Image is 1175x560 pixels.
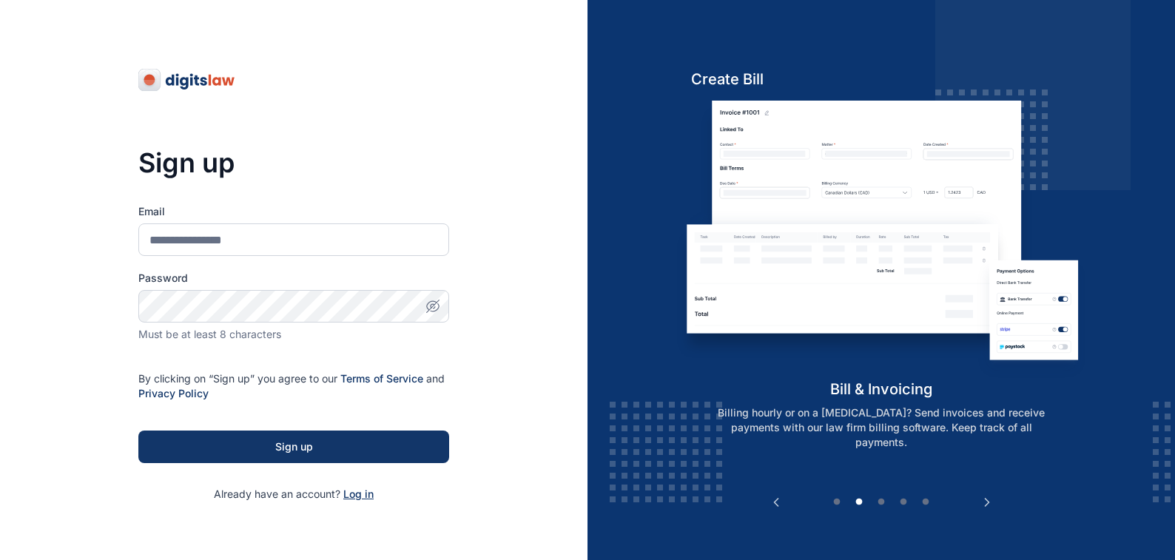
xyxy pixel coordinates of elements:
a: Log in [343,488,374,500]
button: 1 [829,495,844,510]
button: 5 [918,495,933,510]
div: Must be at least 8 characters [138,327,449,342]
button: Sign up [138,431,449,463]
img: digitslaw-logo [138,68,236,92]
label: Password [138,271,449,286]
h3: Sign up [138,148,449,178]
button: Previous [769,495,784,510]
img: bill-and-invoicin [676,101,1087,378]
button: 4 [896,495,911,510]
a: Privacy Policy [138,387,209,399]
a: Terms of Service [340,372,423,385]
p: By clicking on “Sign up” you agree to our and [138,371,449,401]
label: Email [138,204,449,219]
h5: Create Bill [676,69,1087,90]
p: Billing hourly or on a [MEDICAL_DATA]? Send invoices and receive payments with our law firm billi... [692,405,1071,450]
button: 2 [852,495,866,510]
p: Already have an account? [138,487,449,502]
button: 3 [874,495,889,510]
button: Next [980,495,994,510]
h5: bill & invoicing [676,379,1087,399]
div: Sign up [162,439,425,454]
